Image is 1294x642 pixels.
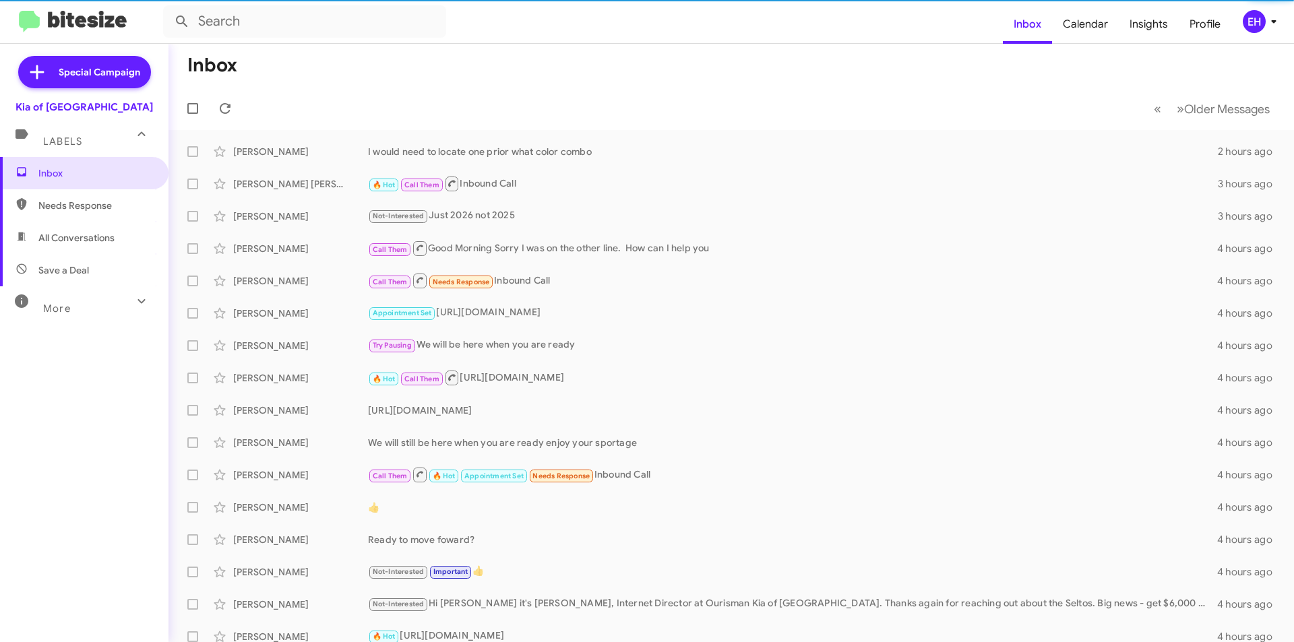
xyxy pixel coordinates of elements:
[368,369,1217,386] div: [URL][DOMAIN_NAME]
[1218,210,1283,223] div: 3 hours ago
[233,598,368,611] div: [PERSON_NAME]
[187,55,237,76] h1: Inbox
[233,307,368,320] div: [PERSON_NAME]
[1218,145,1283,158] div: 2 hours ago
[404,181,439,189] span: Call Them
[368,501,1217,514] div: 👍
[368,533,1217,546] div: Ready to move foward?
[1217,274,1283,288] div: 4 hours ago
[368,564,1217,579] div: 👍
[1217,436,1283,449] div: 4 hours ago
[1217,598,1283,611] div: 4 hours ago
[433,278,490,286] span: Needs Response
[1217,501,1283,514] div: 4 hours ago
[38,166,153,180] span: Inbox
[373,472,408,480] span: Call Them
[368,240,1217,257] div: Good Morning Sorry I was on the other line. How can I help you
[368,404,1217,417] div: [URL][DOMAIN_NAME]
[373,632,396,641] span: 🔥 Hot
[1217,307,1283,320] div: 4 hours ago
[18,56,151,88] a: Special Campaign
[368,272,1217,289] div: Inbound Call
[1052,5,1119,44] a: Calendar
[368,175,1218,192] div: Inbound Call
[1217,404,1283,417] div: 4 hours ago
[1217,242,1283,255] div: 4 hours ago
[1154,100,1161,117] span: «
[1003,5,1052,44] a: Inbox
[373,600,425,608] span: Not-Interested
[1243,10,1266,33] div: EH
[233,242,368,255] div: [PERSON_NAME]
[233,565,368,579] div: [PERSON_NAME]
[38,231,115,245] span: All Conversations
[373,278,408,286] span: Call Them
[368,466,1217,483] div: Inbound Call
[373,341,412,350] span: Try Pausing
[1119,5,1179,44] a: Insights
[368,338,1217,353] div: We will be here when you are ready
[1146,95,1278,123] nav: Page navigation example
[373,375,396,383] span: 🔥 Hot
[373,181,396,189] span: 🔥 Hot
[404,375,439,383] span: Call Them
[1217,533,1283,546] div: 4 hours ago
[368,305,1217,321] div: [URL][DOMAIN_NAME]
[433,567,468,576] span: Important
[368,145,1218,158] div: I would need to locate one prior what color combo
[43,135,82,148] span: Labels
[38,263,89,277] span: Save a Deal
[1217,565,1283,579] div: 4 hours ago
[1217,371,1283,385] div: 4 hours ago
[373,212,425,220] span: Not-Interested
[16,100,153,114] div: Kia of [GEOGRAPHIC_DATA]
[1179,5,1231,44] a: Profile
[233,274,368,288] div: [PERSON_NAME]
[1146,95,1169,123] button: Previous
[433,472,456,480] span: 🔥 Hot
[233,371,368,385] div: [PERSON_NAME]
[532,472,590,480] span: Needs Response
[233,533,368,546] div: [PERSON_NAME]
[368,596,1217,612] div: Hi [PERSON_NAME] it's [PERSON_NAME], Internet Director at Ourisman Kia of [GEOGRAPHIC_DATA]. Than...
[233,404,368,417] div: [PERSON_NAME]
[59,65,140,79] span: Special Campaign
[233,436,368,449] div: [PERSON_NAME]
[43,302,71,315] span: More
[1231,10,1279,33] button: EH
[373,245,408,254] span: Call Them
[233,210,368,223] div: [PERSON_NAME]
[163,5,446,38] input: Search
[233,468,368,482] div: [PERSON_NAME]
[1217,468,1283,482] div: 4 hours ago
[1184,102,1270,117] span: Older Messages
[1217,339,1283,352] div: 4 hours ago
[373,309,432,317] span: Appointment Set
[368,208,1218,224] div: Just 2026 not 2025
[1169,95,1278,123] button: Next
[373,567,425,576] span: Not-Interested
[464,472,524,480] span: Appointment Set
[233,177,368,191] div: [PERSON_NAME] [PERSON_NAME]
[1218,177,1283,191] div: 3 hours ago
[233,339,368,352] div: [PERSON_NAME]
[368,436,1217,449] div: We will still be here when you are ready enjoy your sportage
[233,145,368,158] div: [PERSON_NAME]
[38,199,153,212] span: Needs Response
[233,501,368,514] div: [PERSON_NAME]
[1177,100,1184,117] span: »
